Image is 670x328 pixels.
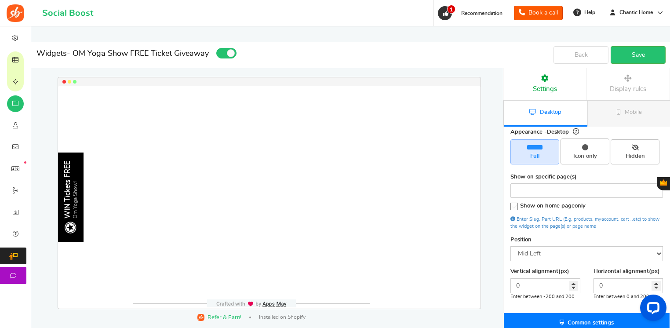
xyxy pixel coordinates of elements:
a: Back [553,46,608,64]
img: Social Boost [7,4,24,22]
div: Enter between -200 and 200 [510,293,580,300]
label: Show on specific page(s) [510,173,577,181]
iframe: LiveChat chat widget [633,291,670,328]
span: Help [582,9,595,16]
h1: Widgets [31,47,503,63]
a: Help [570,5,600,19]
span: Desktop [540,109,561,115]
span: Gratisfaction [660,179,667,186]
a: Refer & Earn! [197,313,241,321]
span: Enter Slug, Part URL (E.g. products, myaccount, cart ..etc) to show the widget on the page(s) or ... [510,217,659,228]
span: Icon only [564,153,605,160]
span: Full [514,153,555,160]
span: | [249,317,251,318]
span: Chantic Home [616,9,656,16]
label: Appearance - [510,127,579,136]
span: Mobile [625,109,642,115]
img: 03-widget-icon.webp [64,222,76,234]
a: 1 Recommendation [437,6,507,20]
div: Enter between 0 and 200 [594,293,663,300]
span: Settings [533,86,557,92]
button: Gratisfaction [657,177,670,190]
img: img-footer.webp [216,301,287,307]
span: Recommendation [461,11,502,16]
span: Show on home page [520,203,586,209]
em: New [24,161,26,164]
div: WIN Tickets FREE [64,161,72,219]
label: Horizontal alignment(px) [594,268,660,276]
div: Widget activated [216,47,238,61]
span: Desktop [547,129,569,135]
div: Om Yoga Show! [72,161,78,219]
span: - OM Yoga Show FREE Ticket Giveaway [67,50,209,58]
a: Save [611,46,666,64]
span: 1 [447,5,455,14]
a: Desktop [504,101,587,127]
span: Installed on Shopify [259,313,306,321]
span: Common settings [568,320,614,326]
label: Position [510,236,532,244]
a: Book a call [514,6,563,20]
h1: Social Boost [42,8,93,18]
button: Appearance -Desktop [573,127,579,136]
span: only [575,203,586,209]
label: Vertical alignment(px) [510,268,569,276]
span: Display rules [610,86,646,92]
span: Hidden [615,153,655,160]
